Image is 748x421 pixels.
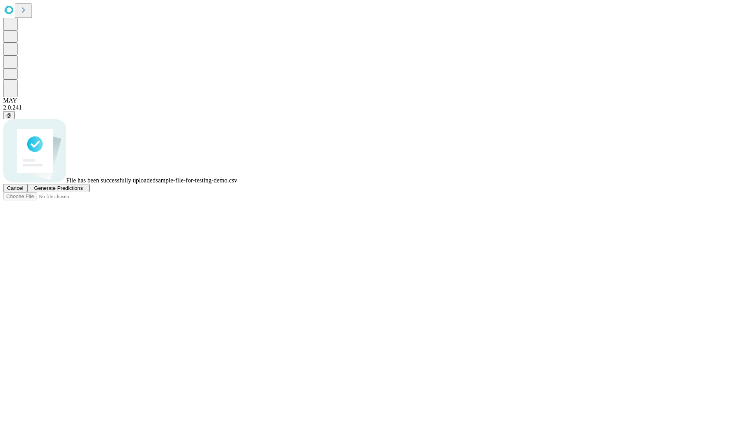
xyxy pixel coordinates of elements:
button: Cancel [3,184,27,192]
span: sample-file-for-testing-demo.csv [155,177,237,184]
button: Generate Predictions [27,184,90,192]
span: Cancel [7,185,23,191]
span: Generate Predictions [34,185,83,191]
button: @ [3,111,15,119]
span: File has been successfully uploaded [66,177,155,184]
span: @ [6,112,12,118]
div: 2.0.241 [3,104,745,111]
div: MAY [3,97,745,104]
